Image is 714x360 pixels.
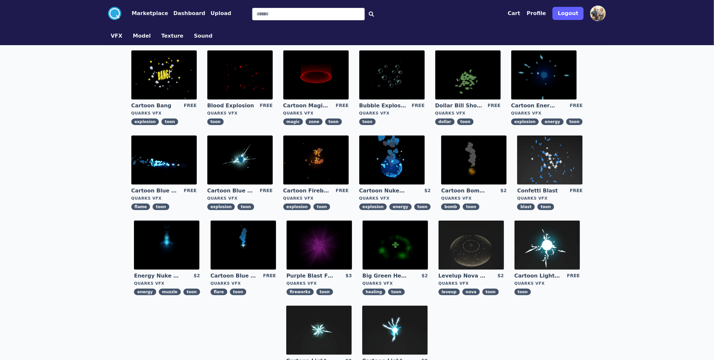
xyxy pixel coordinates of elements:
[134,289,156,295] span: energy
[283,187,330,194] a: Cartoon Fireball Explosion
[570,102,583,109] div: FREE
[567,272,580,279] div: FREE
[359,111,425,116] div: Quarks VFX
[131,50,197,99] img: imgAlt
[441,196,507,201] div: Quarks VFX
[211,9,231,17] button: Upload
[184,102,197,109] div: FREE
[207,118,224,125] span: toon
[205,9,231,17] a: Upload
[515,289,531,295] span: toon
[441,204,460,210] span: bomb
[207,102,254,109] a: Blood Explosion
[306,118,323,125] span: zone
[287,221,352,270] img: imgAlt
[128,32,156,40] a: Model
[260,102,272,109] div: FREE
[515,281,580,286] div: Quarks VFX
[111,32,122,40] button: VFX
[508,9,520,17] button: Cart
[207,111,273,116] div: Quarks VFX
[131,204,150,210] span: flame
[237,204,254,210] span: toon
[457,118,474,125] span: toon
[517,196,583,201] div: Quarks VFX
[316,289,333,295] span: toon
[414,204,431,210] span: toon
[359,196,431,201] div: Quarks VFX
[287,281,352,286] div: Quarks VFX
[511,50,577,99] img: imgAlt
[517,187,564,194] a: Confetti Blast
[500,187,507,194] div: $2
[359,118,376,125] span: toon
[211,221,276,270] img: imgAlt
[527,9,546,17] button: Profile
[336,187,348,194] div: FREE
[131,111,197,116] div: Quarks VFX
[131,118,159,125] span: explosion
[133,32,151,40] button: Model
[488,102,500,109] div: FREE
[511,111,583,116] div: Quarks VFX
[189,32,218,40] a: Sound
[566,118,583,125] span: toon
[252,8,365,20] input: Search
[325,118,342,125] span: toon
[517,204,535,210] span: blast
[359,187,406,194] a: Cartoon Nuke Energy Explosion
[131,102,178,109] a: Cartoon Bang
[511,118,539,125] span: explosion
[439,289,460,295] span: leveup
[441,187,488,194] a: Cartoon Bomb Fuse
[435,111,501,116] div: Quarks VFX
[287,289,314,295] span: fireworks
[168,9,205,17] a: Dashboard
[553,4,584,23] a: Logout
[515,221,580,270] img: imgAlt
[359,102,406,109] a: Bubble Explosion
[422,272,428,279] div: $2
[156,32,189,40] a: Texture
[283,204,311,210] span: explosion
[207,187,254,194] a: Cartoon Blue Gas Explosion
[462,289,480,295] span: nova
[363,289,385,295] span: healing
[286,306,352,355] img: imgAlt
[359,204,387,210] span: explosion
[439,221,504,270] img: imgAlt
[283,118,303,125] span: magic
[153,204,169,210] span: toon
[159,289,181,295] span: muzzle
[435,118,455,125] span: dollar
[359,135,425,185] img: imgAlt
[161,118,178,125] span: toon
[283,196,349,201] div: Quarks VFX
[211,289,227,295] span: flare
[207,50,273,99] img: imgAlt
[207,204,235,210] span: explosion
[260,187,272,194] div: FREE
[194,272,200,279] div: $2
[283,135,349,185] img: imgAlt
[105,32,128,40] a: VFX
[287,272,334,279] a: Purple Blast Fireworks
[537,204,554,210] span: toon
[441,135,507,185] img: imgAlt
[131,187,178,194] a: Cartoon Blue Flamethrower
[359,50,425,99] img: imgAlt
[439,281,504,286] div: Quarks VFX
[363,221,428,270] img: imgAlt
[263,272,276,279] div: FREE
[173,9,205,17] button: Dashboard
[439,272,486,279] a: Levelup Nova Effect
[183,289,200,295] span: toon
[511,102,558,109] a: Cartoon Energy Explosion
[283,102,330,109] a: Cartoon Magic Zone
[570,187,583,194] div: FREE
[161,32,183,40] button: Texture
[435,50,501,99] img: imgAlt
[517,135,583,185] img: imgAlt
[131,196,197,201] div: Quarks VFX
